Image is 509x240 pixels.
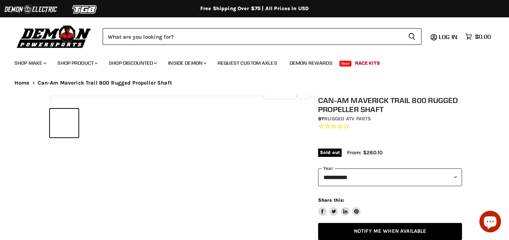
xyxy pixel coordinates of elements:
[339,61,352,67] span: New!
[318,115,462,123] div: by
[58,3,112,16] img: TGB Logo 2
[284,56,338,70] a: Demon Rewards
[475,33,491,40] span: $0.00
[38,80,172,86] span: Can-Am Maverick Trail 800 Rugged Propeller Shaft
[267,91,307,97] span: Click to expand
[318,96,462,114] h1: Can-Am Maverick Trail 800 Rugged Propeller Shaft
[212,56,283,70] a: Request Custom Axles
[14,23,94,49] img: Demon Powersports
[350,56,385,70] a: Race Kits
[318,223,462,240] a: Notify Me When Available
[324,116,371,122] a: Rugged ATV Parts
[318,197,344,203] span: Share this:
[52,56,102,70] a: Shop Product
[477,211,503,234] inbox-online-store-chat: Shopify online store chat
[436,34,462,40] a: Log in
[14,80,30,86] a: Home
[347,149,382,156] span: From: $260.10
[318,149,342,157] span: Sold out
[103,28,422,45] form: Product
[9,53,489,70] ul: Main menu
[50,109,78,137] button: IMAGE thumbnail
[318,168,462,186] select: year
[103,28,402,45] input: Search
[103,56,161,70] a: Shop Discounted
[462,31,495,42] a: $0.00
[402,28,422,45] button: Search
[318,197,361,216] aside: Share this:
[4,3,58,16] img: Demon Electric Logo 2
[9,56,51,70] a: Shop Make
[163,56,211,70] a: Inside Demon
[439,33,457,40] span: Log in
[318,123,462,130] span: Rated 0.0 out of 5 stars 0 reviews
